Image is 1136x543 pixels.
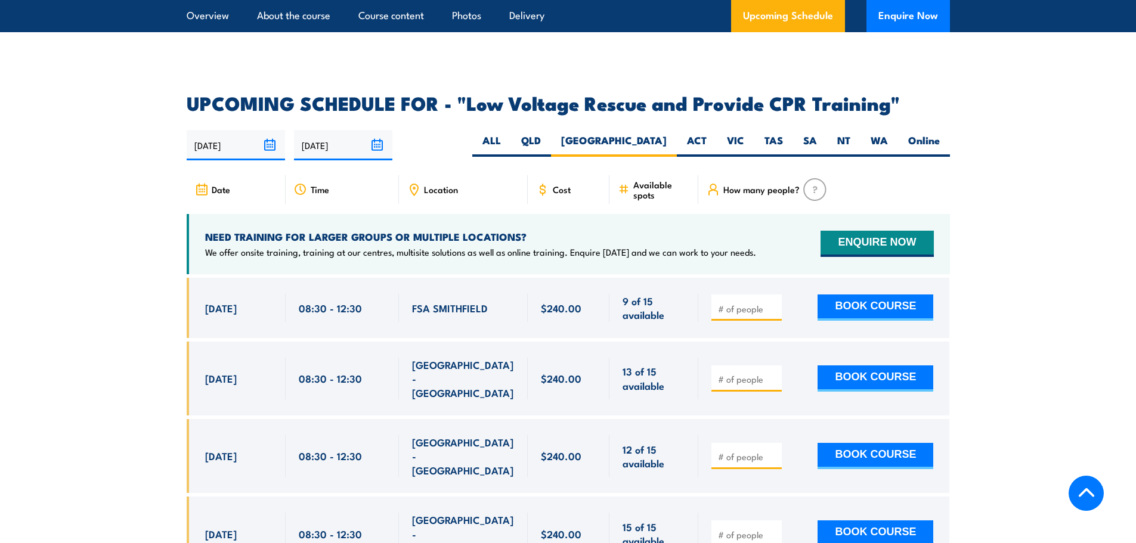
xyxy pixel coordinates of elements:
[205,301,237,315] span: [DATE]
[294,130,392,160] input: To date
[818,365,933,392] button: BOOK COURSE
[898,134,950,157] label: Online
[424,184,458,194] span: Location
[205,230,756,243] h4: NEED TRAINING FOR LARGER GROUPS OR MULTIPLE LOCATIONS?
[821,231,933,257] button: ENQUIRE NOW
[212,184,230,194] span: Date
[633,179,690,200] span: Available spots
[818,294,933,321] button: BOOK COURSE
[718,529,778,541] input: # of people
[205,449,237,463] span: [DATE]
[541,449,581,463] span: $240.00
[551,134,677,157] label: [GEOGRAPHIC_DATA]
[860,134,898,157] label: WA
[754,134,793,157] label: TAS
[718,303,778,315] input: # of people
[553,184,571,194] span: Cost
[205,371,237,385] span: [DATE]
[412,358,515,399] span: [GEOGRAPHIC_DATA] - [GEOGRAPHIC_DATA]
[299,527,362,541] span: 08:30 - 12:30
[717,134,754,157] label: VIC
[205,246,756,258] p: We offer onsite training, training at our centres, multisite solutions as well as online training...
[541,371,581,385] span: $240.00
[677,134,717,157] label: ACT
[299,371,362,385] span: 08:30 - 12:30
[623,364,685,392] span: 13 of 15 available
[818,443,933,469] button: BOOK COURSE
[412,301,488,315] span: FSA SMITHFIELD
[827,134,860,157] label: NT
[205,527,237,541] span: [DATE]
[541,527,581,541] span: $240.00
[187,94,950,111] h2: UPCOMING SCHEDULE FOR - "Low Voltage Rescue and Provide CPR Training"
[718,373,778,385] input: # of people
[793,134,827,157] label: SA
[299,449,362,463] span: 08:30 - 12:30
[187,130,285,160] input: From date
[472,134,511,157] label: ALL
[541,301,581,315] span: $240.00
[723,184,800,194] span: How many people?
[311,184,329,194] span: Time
[623,294,685,322] span: 9 of 15 available
[511,134,551,157] label: QLD
[299,301,362,315] span: 08:30 - 12:30
[718,451,778,463] input: # of people
[412,435,515,477] span: [GEOGRAPHIC_DATA] - [GEOGRAPHIC_DATA]
[623,442,685,470] span: 12 of 15 available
